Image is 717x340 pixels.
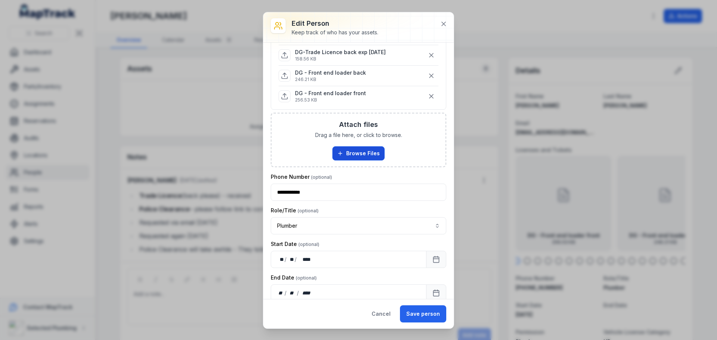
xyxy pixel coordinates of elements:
h3: Edit person [292,18,378,29]
div: / [295,256,297,263]
label: Phone Number [271,173,332,181]
div: / [285,256,287,263]
div: / [297,289,299,297]
div: year, [297,256,311,263]
p: 158.56 KB [295,56,386,62]
button: Save person [400,305,446,322]
label: Start Date [271,240,319,248]
p: 246.21 KB [295,77,366,82]
button: Plumber [271,217,446,234]
button: Calendar [426,284,446,302]
span: Drag a file here, or click to browse. [315,131,402,139]
div: day, [277,289,285,297]
button: Calendar [426,251,446,268]
div: year, [299,289,313,297]
div: / [285,289,287,297]
div: month, [287,256,295,263]
h3: Attach files [339,119,378,130]
button: Browse Files [332,146,385,160]
div: Keep track of who has your assets. [292,29,378,36]
p: 256.53 KB [295,97,366,103]
label: End Date [271,274,317,281]
p: DG - Front end loader back [295,69,366,77]
div: day, [277,256,285,263]
p: DG - Front end loader front [295,90,366,97]
p: DG-Trade Licence back exp [DATE] [295,49,386,56]
button: Cancel [365,305,397,322]
label: Role/Title [271,207,319,214]
div: month, [287,289,297,297]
